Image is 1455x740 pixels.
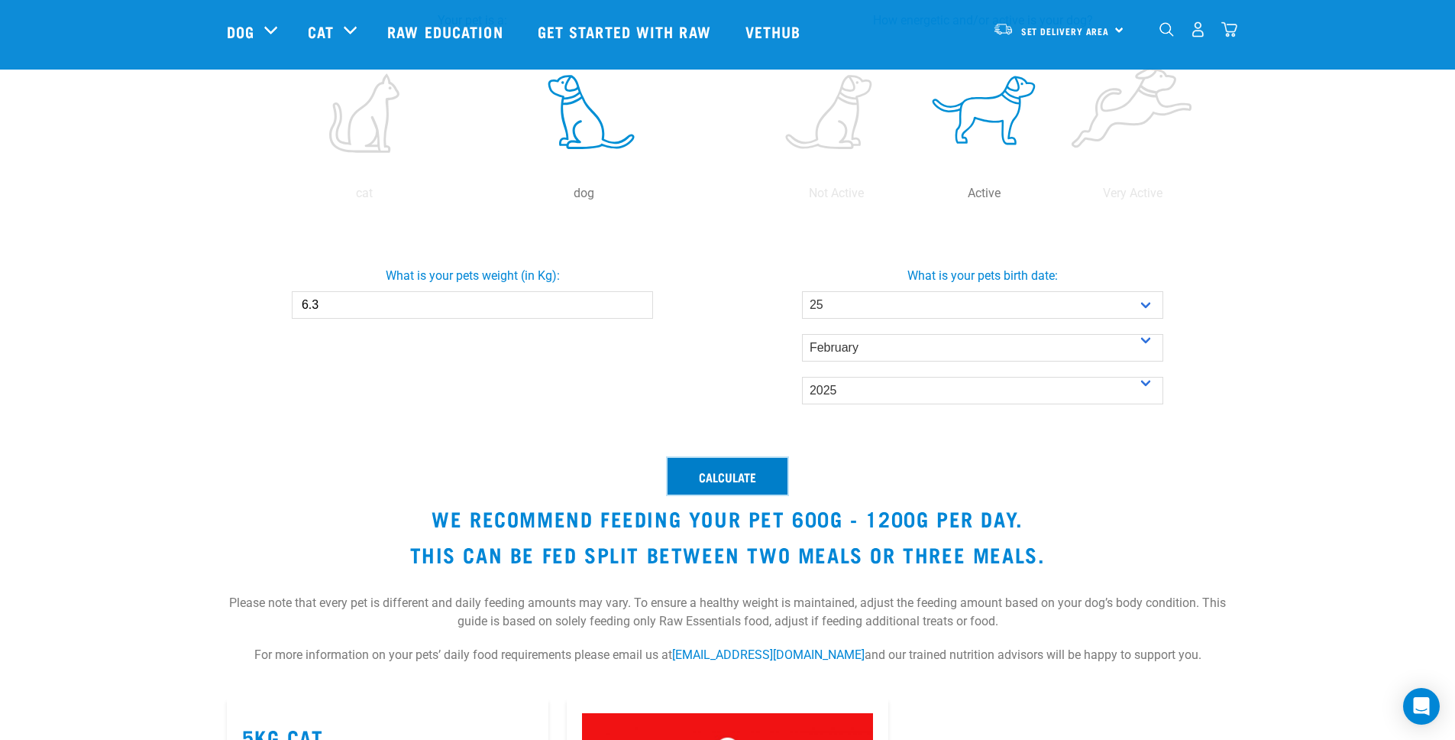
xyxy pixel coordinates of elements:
a: Vethub [730,1,820,62]
img: home-icon@2x.png [1221,21,1237,37]
a: Raw Education [372,1,522,62]
p: dog [477,184,690,203]
p: Please note that every pet is different and daily feeding amounts may vary. To ensure a healthy w... [227,579,1229,646]
label: What is your pets weight (in Kg): [215,267,731,285]
p: Not Active [765,184,907,203]
a: Get started with Raw [522,1,730,62]
img: van-moving.png [993,22,1014,36]
p: Very Active [1062,184,1204,203]
a: Dog [227,20,254,43]
button: Calculate [668,458,787,495]
div: Open Intercom Messenger [1403,688,1440,725]
p: For more information on your pets’ daily food requirements please email us at and our trained nut... [227,646,1229,680]
a: [EMAIL_ADDRESS][DOMAIN_NAME] [672,647,865,662]
p: cat [258,184,471,203]
p: Active [913,184,1056,203]
a: Cat [308,20,334,43]
span: Set Delivery Area [1021,28,1110,34]
label: What is your pets birth date: [725,267,1241,285]
img: home-icon-1@2x.png [1159,22,1174,37]
h3: We recommend feeding your pet 600g - 1200g per day. [227,507,1229,531]
img: user.png [1190,21,1206,37]
h3: This can be fed split between two meals or three meals. [227,543,1229,566]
